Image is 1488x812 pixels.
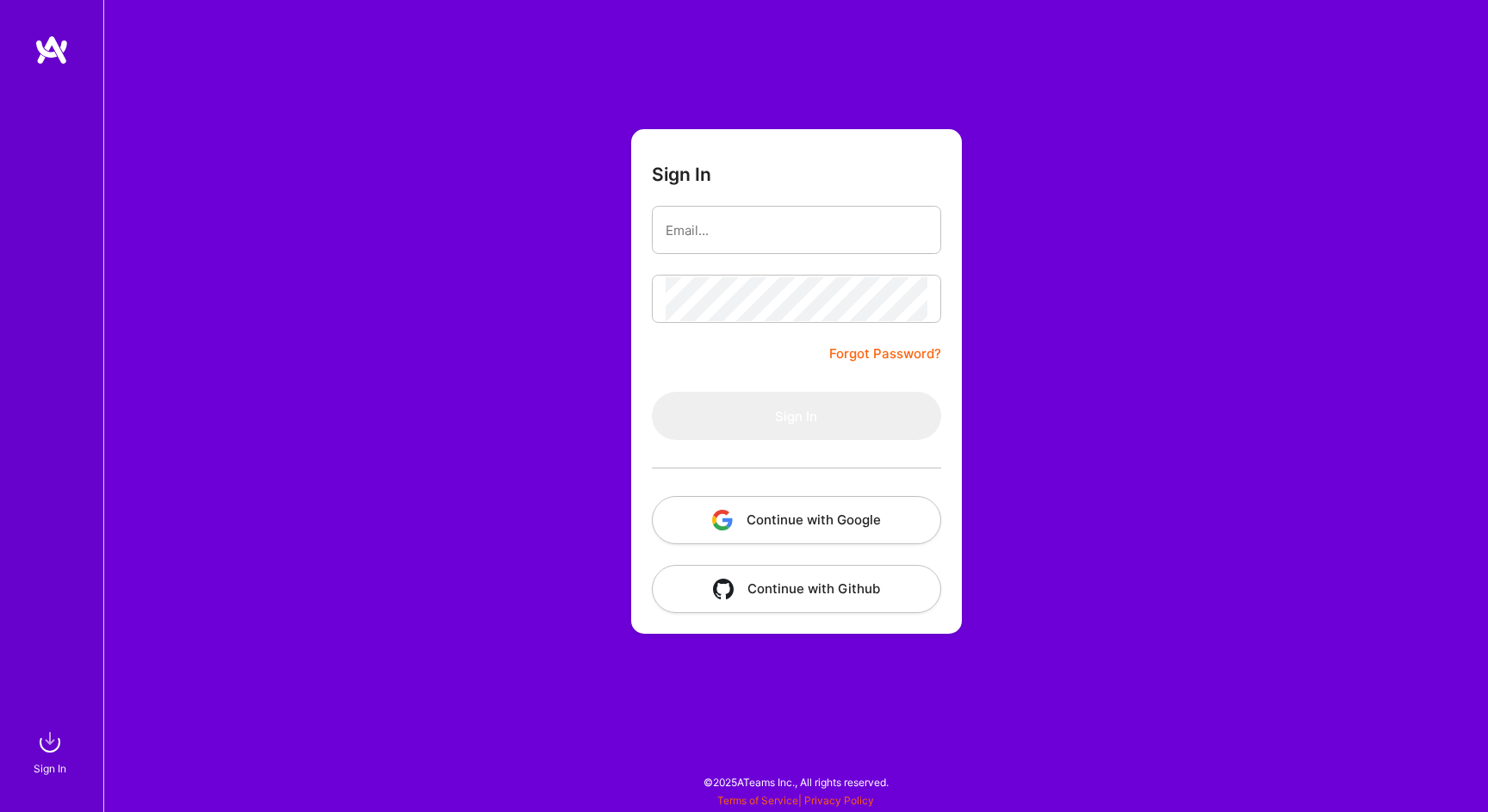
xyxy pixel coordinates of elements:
[33,725,67,759] img: sign in
[652,392,941,440] button: Sign In
[717,794,798,807] a: Terms of Service
[34,34,69,65] img: logo
[36,725,67,778] a: sign inSign In
[666,208,927,252] input: Email...
[34,759,66,778] div: Sign In
[652,496,941,544] button: Continue with Google
[713,579,734,599] img: icon
[652,164,711,185] h3: Sign In
[804,794,874,807] a: Privacy Policy
[717,794,874,807] span: |
[103,760,1488,803] div: © 2025 ATeams Inc., All rights reserved.
[829,344,941,364] a: Forgot Password?
[652,565,941,613] button: Continue with Github
[712,510,733,530] img: icon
